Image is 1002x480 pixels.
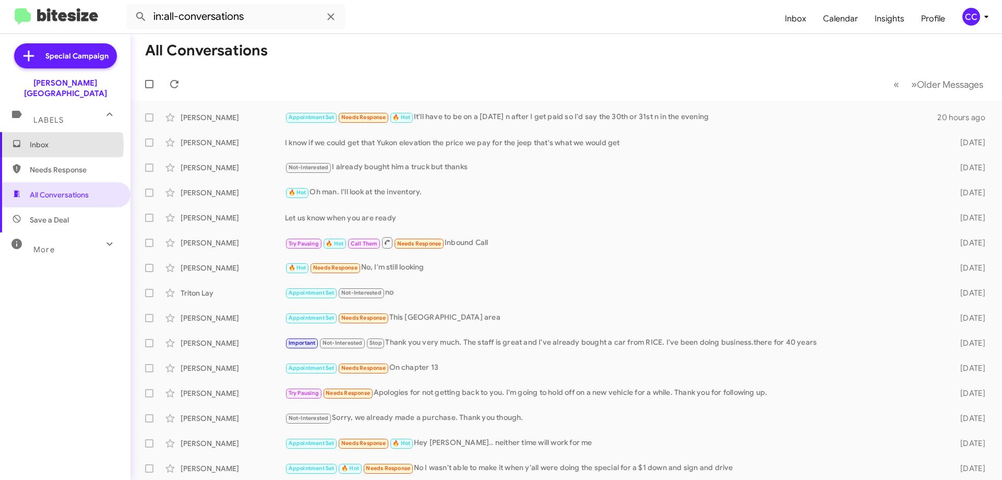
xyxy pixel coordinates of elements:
div: [DATE] [944,263,994,273]
span: 🔥 Hot [326,240,343,247]
div: Let us know when you are ready [285,213,944,223]
span: Needs Response [341,314,386,321]
div: [DATE] [944,162,994,173]
div: [PERSON_NAME] [181,413,285,424]
button: Previous [887,74,905,95]
span: Needs Response [397,240,442,247]
span: More [33,245,55,254]
div: [DATE] [944,338,994,348]
div: [PERSON_NAME] [181,388,285,399]
span: 🔥 Hot [289,264,306,271]
div: It'll have to be on a [DATE] n after I get paid so I'd say the 30th or 31st n in the evening [285,111,937,123]
span: 🔥 Hot [289,189,306,196]
div: I already bought him a truck but thanks [285,161,944,173]
div: [PERSON_NAME] [181,313,285,323]
a: Insights [866,4,913,34]
div: [DATE] [944,413,994,424]
div: [PERSON_NAME] [181,188,285,198]
span: Not-Interested [323,339,363,346]
button: Next [905,74,989,95]
span: Needs Response [341,440,386,447]
div: Triton Lay [181,288,285,298]
span: Appointment Set [289,114,335,121]
span: Appointment Set [289,465,335,472]
div: [PERSON_NAME] [181,263,285,273]
span: 🔥 Hot [392,114,410,121]
span: 🔥 Hot [392,440,410,447]
div: [PERSON_NAME] [181,137,285,148]
span: Inbox [30,139,118,150]
span: 🔥 Hot [341,465,359,472]
div: [PERSON_NAME] [181,112,285,123]
span: » [911,78,917,91]
span: All Conversations [30,190,89,200]
div: No, I'm still looking [285,262,944,274]
div: [PERSON_NAME] [181,162,285,173]
span: Special Campaign [45,51,109,61]
div: [DATE] [944,213,994,223]
input: Search [126,4,345,29]
span: Appointment Set [289,440,335,447]
span: Not-Interested [289,164,329,171]
span: Labels [33,115,64,125]
span: Older Messages [917,79,983,90]
span: Needs Response [30,165,118,175]
div: I know if we could get that Yukon elevation the price we pay for the jeep that's what we would get [285,137,944,148]
span: Save a Deal [30,215,69,225]
div: [DATE] [944,313,994,323]
span: Try Pausing [289,240,319,247]
span: Not-Interested [341,289,381,296]
div: This [GEOGRAPHIC_DATA] area [285,312,944,324]
button: CC [953,8,991,26]
span: Appointment Set [289,289,335,296]
div: [DATE] [944,288,994,298]
div: [DATE] [944,438,994,449]
span: Needs Response [341,114,386,121]
div: Inbound Call [285,236,944,249]
div: [PERSON_NAME] [181,238,285,248]
span: Needs Response [366,465,410,472]
div: [PERSON_NAME] [181,213,285,223]
a: Profile [913,4,953,34]
span: Call Them [351,240,378,247]
div: [DATE] [944,363,994,373]
div: On chapter 13 [285,362,944,374]
div: No I wasn't able to make it when y'all were doing the special for a $1 down and sign and drive [285,462,944,474]
span: Needs Response [313,264,357,271]
div: [PERSON_NAME] [181,463,285,474]
div: 20 hours ago [937,112,994,123]
div: [DATE] [944,137,994,148]
span: Stop [369,339,382,346]
div: Apologies for not getting back to you. I'm going to hold off on a new vehicle for a while. Thank ... [285,387,944,399]
span: Needs Response [341,365,386,371]
span: Needs Response [326,390,370,396]
nav: Page navigation example [888,74,989,95]
div: [DATE] [944,188,994,198]
a: Calendar [815,4,866,34]
a: Special Campaign [14,43,117,68]
div: [DATE] [944,463,994,474]
span: « [893,78,899,91]
span: Try Pausing [289,390,319,396]
div: [DATE] [944,388,994,399]
div: Oh man. I'll look at the inventory. [285,186,944,198]
a: Inbox [777,4,815,34]
div: Sorry, we already made a purchase. Thank you though. [285,412,944,424]
span: Not-Interested [289,415,329,422]
div: [DATE] [944,238,994,248]
div: [PERSON_NAME] [181,438,285,449]
h1: All Conversations [145,42,268,59]
div: Hey [PERSON_NAME].. neither time will work for me [285,437,944,449]
div: no [285,287,944,299]
div: Thank you very much. The staff is great and I've already bought a car from RICE. I've been doing ... [285,337,944,349]
div: [PERSON_NAME] [181,338,285,348]
div: CC [962,8,980,26]
span: Appointment Set [289,314,335,321]
span: Important [289,339,316,346]
div: [PERSON_NAME] [181,363,285,373]
span: Appointment Set [289,365,335,371]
